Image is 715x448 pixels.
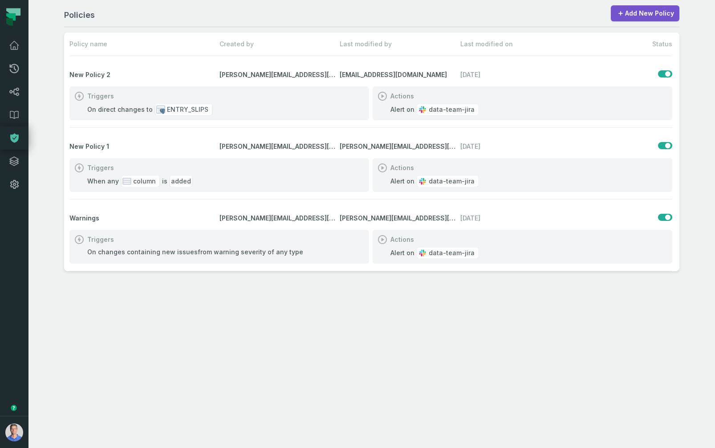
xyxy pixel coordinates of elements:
[69,40,216,49] span: Policy name
[340,40,457,49] span: Last modified by
[69,142,216,151] span: New Policy 1
[429,105,475,114] span: data-team-jira
[167,105,208,114] span: ENTRY_SLIPS
[429,248,475,257] span: data-team-jira
[87,235,114,244] h1: Triggers
[390,163,414,172] h1: Actions
[219,214,337,223] span: [PERSON_NAME][EMAIL_ADDRESS][PERSON_NAME][DOMAIN_NAME]
[219,40,337,49] span: Created by
[390,105,414,114] span: Alert on
[340,70,457,79] span: [EMAIL_ADDRESS][DOMAIN_NAME]
[460,142,577,151] relative-time: May 9, 2024, 7:22 PM GMT+3
[170,176,192,187] div: added
[219,70,337,79] span: [PERSON_NAME][EMAIL_ADDRESS][PERSON_NAME][DOMAIN_NAME]
[87,105,153,114] span: On direct changes to
[10,404,18,412] div: Tooltip anchor
[340,214,457,223] span: [PERSON_NAME][EMAIL_ADDRESS][PERSON_NAME][DOMAIN_NAME]
[122,176,159,187] div: column
[460,214,577,223] relative-time: May 9, 2024, 6:34 PM GMT+3
[64,9,95,21] h1: Policies
[611,5,679,21] a: Add New Policy
[5,424,23,441] img: avatar of Barak Forgoun
[390,235,414,244] h1: Actions
[390,92,414,101] h1: Actions
[460,70,577,79] relative-time: Jun 20, 2024, 12:06 PM GMT+3
[87,248,303,257] div: On changes containing new issues from warning severity of any type
[87,177,119,186] span: When any
[643,40,672,49] span: Status
[69,214,216,223] span: Warnings
[87,92,114,101] h1: Triggers
[429,177,475,186] span: data-team-jira
[390,177,414,186] span: Alert on
[219,142,337,151] span: [PERSON_NAME][EMAIL_ADDRESS][PERSON_NAME][DOMAIN_NAME]
[390,248,414,257] span: Alert on
[460,40,577,49] span: Last modified on
[87,163,114,172] h1: Triggers
[162,177,167,186] span: is
[340,142,457,151] span: [PERSON_NAME][EMAIL_ADDRESS][PERSON_NAME][DOMAIN_NAME]
[69,70,216,79] span: New Policy 2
